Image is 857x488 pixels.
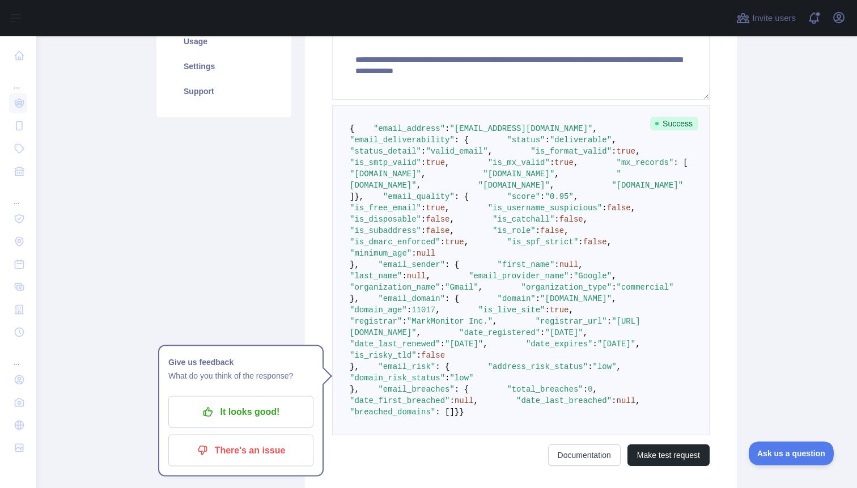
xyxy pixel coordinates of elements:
span: true [617,147,636,156]
span: "domain" [497,294,535,303]
span: "email_risk" [378,362,435,371]
span: "status" [507,135,545,145]
span: "[EMAIL_ADDRESS][DOMAIN_NAME]" [449,124,592,133]
span: : [578,237,583,247]
span: "[DATE]" [545,328,583,337]
span: false [559,215,583,224]
span: "email_deliverability" [350,135,455,145]
span: : [607,317,612,326]
div: ... [9,345,27,367]
span: , [473,396,478,405]
span: , [417,181,421,190]
span: "is_username_suspicious" [488,203,603,213]
span: false [583,237,607,247]
span: "date_registered" [459,328,540,337]
span: : [407,305,411,315]
span: "is_mx_valid" [488,158,550,167]
span: "is_live_site" [478,305,545,315]
span: , [464,237,469,247]
span: true [426,203,445,213]
span: ] [350,192,354,201]
span: , [449,215,454,224]
span: , [612,294,616,303]
span: Success [650,117,698,130]
span: , [635,340,640,349]
span: "date_first_breached" [350,396,449,405]
span: null [455,396,474,405]
span: : [421,215,426,224]
button: Invite users [734,9,798,27]
span: "is_dmarc_enforced" [350,237,440,247]
span: : [421,203,426,213]
span: : [449,396,454,405]
span: , [445,158,449,167]
span: false [607,203,631,213]
span: : [588,362,592,371]
span: "MarkMonitor Inc." [407,317,493,326]
span: : [612,147,616,156]
span: : [612,396,616,405]
span: "email_domain" [378,294,445,303]
span: : { [455,135,469,145]
span: Invite users [752,12,796,25]
span: "breached_domains" [350,408,435,417]
span: , [635,396,640,405]
span: null [407,271,426,281]
span: "Gmail" [445,283,478,292]
span: "is_subaddress" [350,226,421,235]
span: : [] [435,408,455,417]
span: , [421,169,426,179]
span: false [540,226,564,235]
a: Support [170,79,278,104]
span: : [554,260,559,269]
span: { [350,124,354,133]
span: "[DOMAIN_NAME]" [540,294,612,303]
span: }, [350,260,359,269]
h1: Give us feedback [168,355,313,369]
span: : [536,294,540,303]
span: null [417,249,436,258]
a: Usage [170,29,278,54]
span: "deliverable" [550,135,612,145]
span: "is_free_email" [350,203,421,213]
span: : [545,305,550,315]
span: "first_name" [497,260,554,269]
span: : [583,385,588,394]
span: "low" [593,362,617,371]
span: "email_address" [374,124,445,133]
span: , [631,203,635,213]
span: : [612,283,616,292]
span: "[DATE]" [445,340,483,349]
span: "is_risky_tld" [350,351,417,360]
span: true [445,237,464,247]
span: "last_name" [350,271,402,281]
span: , [445,203,449,213]
span: : [536,226,540,235]
span: : [440,237,445,247]
span: , [583,328,588,337]
span: , [488,147,493,156]
span: : [411,249,416,258]
span: : { [445,294,459,303]
span: : [550,158,554,167]
span: "minimum_age" [350,249,411,258]
span: "is_spf_strict" [507,237,578,247]
span: , [607,237,612,247]
span: : [445,374,449,383]
span: "low" [449,374,473,383]
span: "[DOMAIN_NAME]" [483,169,554,179]
span: : [540,328,545,337]
div: ... [9,184,27,206]
span: "email_breaches" [378,385,454,394]
span: : { [455,385,469,394]
span: "is_catchall" [493,215,554,224]
span: : [417,351,421,360]
span: , [635,147,640,156]
span: , [483,340,487,349]
span: "0.95" [545,192,574,201]
span: : [602,203,606,213]
span: : [445,124,449,133]
span: null [617,396,636,405]
span: : { [455,192,469,201]
span: "organization_name" [350,283,440,292]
